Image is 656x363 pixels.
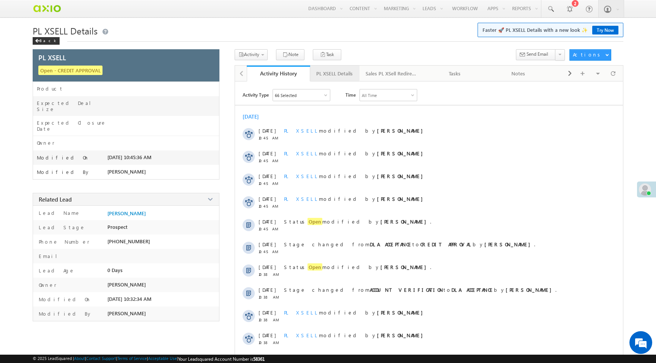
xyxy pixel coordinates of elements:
div: All Time [362,93,377,98]
label: Phone Number [37,238,90,245]
a: Acceptable Use [148,356,177,361]
span: 58361 [253,356,265,362]
span: Status modified by . [284,218,431,225]
span: PL XSELL [284,127,319,134]
strong: [PERSON_NAME] [484,241,534,247]
label: Modified On [37,296,91,302]
div: PL XSELL Details [316,69,353,78]
label: Expected Closure Date [37,120,107,132]
button: Activity [235,49,268,60]
a: PL XSELL Details [310,66,360,81]
span: modified by [284,309,427,316]
div: Owner Changed,Status Changed,Stage Changed,Source Changed,Notes & 61 more.. [273,89,330,101]
span: [DATE] [259,264,276,270]
label: Lead Stage [37,224,85,230]
span: 10:45 AM [259,181,281,186]
span: [DATE] [259,286,276,293]
span: Your Leadsquared Account Number is [178,356,265,362]
strong: DLA ACCEPTANCE [370,241,412,247]
label: Expected Deal Size [37,100,107,112]
label: Modified By [37,310,92,317]
span: [DATE] [259,218,276,225]
span: Activity Type [243,89,269,100]
span: Open - CREDIT APPROVAL [38,66,102,75]
a: [PERSON_NAME] [107,210,146,216]
span: Activity [244,52,259,57]
strong: [PERSON_NAME] [377,150,427,156]
label: Lead Age [37,267,75,274]
span: 0 Days [107,267,123,273]
label: Modified By [37,169,90,175]
span: 10:45 AM [259,249,281,254]
label: Owner [37,140,55,146]
span: modified by [284,196,427,202]
span: [DATE] [259,150,276,156]
button: Task [313,49,341,60]
span: modified by [284,173,427,179]
strong: CREDIT APPROVAL [420,241,473,247]
span: [DATE] 10:32:34 AM [107,296,151,302]
div: Activity History [252,70,305,77]
strong: ACCOUNT VERIFICATION [370,286,443,293]
strong: [PERSON_NAME] [377,127,427,134]
div: 66 Selected [275,93,296,98]
span: [DATE] [259,332,276,338]
span: Prospect [107,224,128,230]
div: Sales PL XSell Redirection [366,69,416,78]
label: Email [37,253,63,259]
a: About [74,356,85,361]
span: © 2025 LeadSquared | | | | | [33,356,265,362]
span: [DATE] [259,173,276,179]
div: Documents [557,69,607,78]
span: modified by [284,150,427,156]
strong: [PERSON_NAME] [380,264,430,270]
span: PL XSELL [284,309,319,316]
span: 10:38 AM [259,295,281,299]
label: Lead Name [37,210,80,216]
span: PL XSELL [284,196,319,202]
span: 10:45 AM [259,204,281,208]
span: Stage changed from to by . [284,241,535,247]
span: 10:45 AM [259,158,281,163]
span: PL XSELL Details [33,25,98,37]
span: 10:38 AM [259,272,281,277]
span: [DATE] [259,127,276,134]
a: Tasks [423,66,487,81]
div: [DATE] [243,113,267,120]
strong: [PERSON_NAME] [377,173,427,179]
span: Related Lead [39,196,72,203]
a: Notes [487,66,551,81]
span: PL XSELL [284,150,319,156]
span: modified by [284,332,427,338]
span: Status modified by . [284,263,431,271]
label: Owner [37,282,57,288]
a: Try Now [592,26,618,34]
span: 10:38 AM [259,340,281,345]
a: Terms of Service [117,356,147,361]
img: Custom Logo [33,2,61,15]
a: Activity History [247,66,311,81]
span: Open [307,218,322,225]
span: modified by [284,127,427,134]
span: Time [345,89,356,100]
span: [DATE] 10:45:36 AM [107,154,151,160]
label: Product [37,86,63,92]
span: 10:38 AM [259,318,281,322]
span: [PERSON_NAME] [107,282,146,288]
span: [DATE] [259,309,276,316]
span: [DATE] [259,241,276,247]
span: [PERSON_NAME] [107,169,146,175]
a: Contact Support [86,356,116,361]
li: Sales PL XSell Redirection [360,66,423,81]
button: Send Email [516,49,556,60]
span: 10:45 AM [259,136,281,140]
span: Faster 🚀 PL XSELL Details with a new look ✨ [483,26,618,34]
a: Sales PL XSell Redirection [360,66,423,81]
label: Modified On [37,155,89,161]
strong: [PERSON_NAME] [506,286,555,293]
span: Send Email [527,51,548,58]
strong: DLA ACCEPTANCE [451,286,494,293]
span: PL XSELL [284,332,319,338]
span: [PHONE_NUMBER] [107,238,150,244]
